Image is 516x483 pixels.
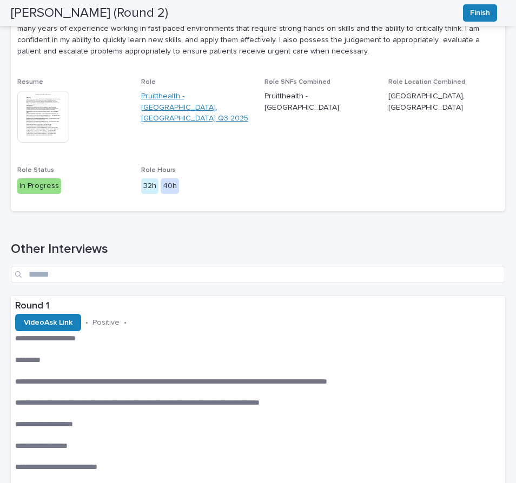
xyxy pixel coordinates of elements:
input: Search [11,266,505,283]
span: Finish [470,8,490,18]
span: Role [141,79,156,85]
p: Round 1 [15,300,501,312]
span: Role Hours [141,167,176,173]
div: In Progress [17,178,61,194]
p: • [124,318,127,327]
p: • [85,318,88,327]
div: 32h [141,178,158,194]
span: Role SNFs Combined [264,79,330,85]
div: 40h [161,178,179,194]
h1: Other Interviews [11,242,505,257]
a: VideoAsk Link [15,314,81,331]
span: Role Location Combined [388,79,465,85]
p: Pruitthealth - [GEOGRAPHIC_DATA] [264,91,375,113]
h2: [PERSON_NAME] (Round 2) [11,5,168,21]
button: Finish [463,4,497,22]
span: Role Status [17,167,54,173]
p: Positive [92,318,120,327]
span: VideoAsk Link [24,319,72,326]
p: [GEOGRAPHIC_DATA], [GEOGRAPHIC_DATA] [388,91,499,113]
p: Working with the geriatric population as a nurses assistant is what made me decide to become a nu... [17,1,499,57]
a: Pruitthealth - [GEOGRAPHIC_DATA], [GEOGRAPHIC_DATA] Q3 2025 [141,91,252,124]
span: Resume [17,79,43,85]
